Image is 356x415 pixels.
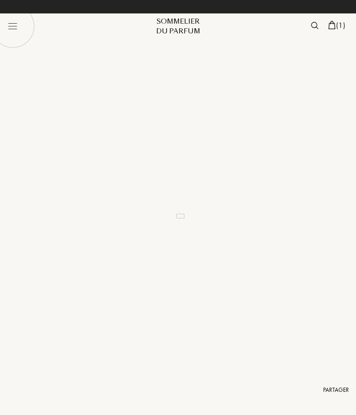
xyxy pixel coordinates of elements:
span: ( 1 ) [336,20,345,30]
div: du Parfum [146,26,210,36]
div: Partager [323,385,349,395]
div: Sommelier [146,17,210,26]
img: cart.svg [328,21,336,29]
img: search_icn.svg [311,22,318,29]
